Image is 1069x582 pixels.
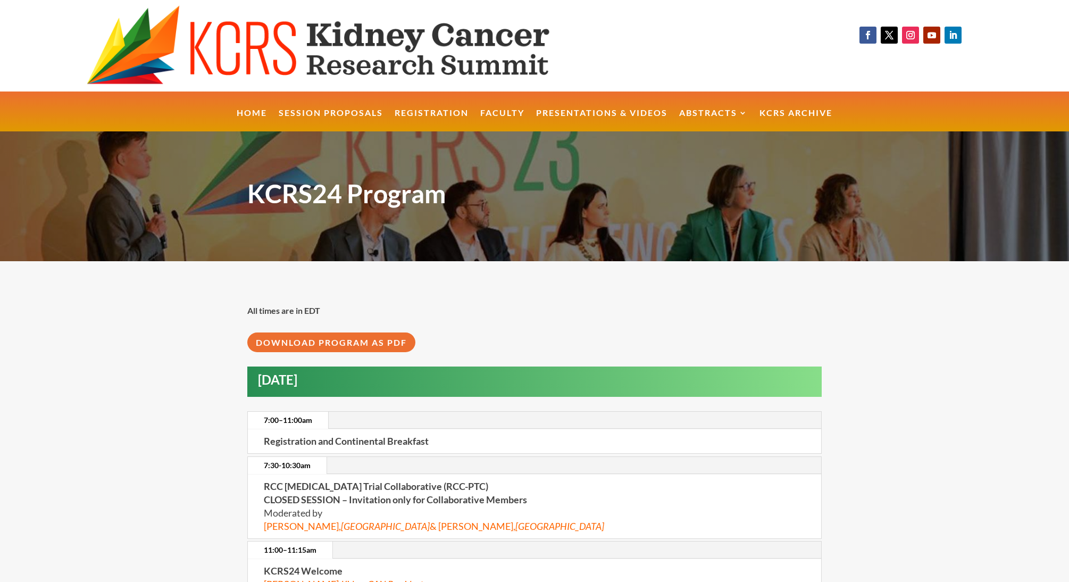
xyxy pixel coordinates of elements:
p: Moderated by [264,480,805,534]
img: KCRS generic logo wide [87,5,606,86]
h1: KCRS24 Program [247,174,822,218]
a: Home [237,109,267,132]
p: All times are in EDT [247,304,822,317]
strong: Registration and Continental Breakfast [264,435,429,447]
a: Faculty [480,109,524,132]
span: [PERSON_NAME], & [PERSON_NAME], [264,520,604,532]
a: 11:00–11:15am [248,542,332,559]
a: Follow on LinkedIn [945,27,962,44]
a: Follow on Youtube [923,27,940,44]
em: [GEOGRAPHIC_DATA] [341,520,430,532]
h2: [DATE] [258,373,822,392]
a: Follow on Instagram [902,27,919,44]
strong: KCRS24 Welcome [264,565,343,577]
a: Registration [395,109,469,132]
a: KCRS Archive [759,109,832,132]
a: Abstracts [679,109,748,132]
a: Follow on Facebook [859,27,876,44]
em: [GEOGRAPHIC_DATA] [515,520,604,532]
a: DOWNLOAD PROGRAM AS PDF [247,332,415,352]
strong: RCC [MEDICAL_DATA] Trial Collaborative (RCC-PTC) CLOSED SESSION – Invitation only for Collaborati... [264,480,527,505]
a: 7:00–11:00am [248,412,328,429]
a: 7:30-10:30am [248,457,327,474]
a: Presentations & Videos [536,109,667,132]
a: Follow on X [881,27,898,44]
a: Session Proposals [279,109,383,132]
